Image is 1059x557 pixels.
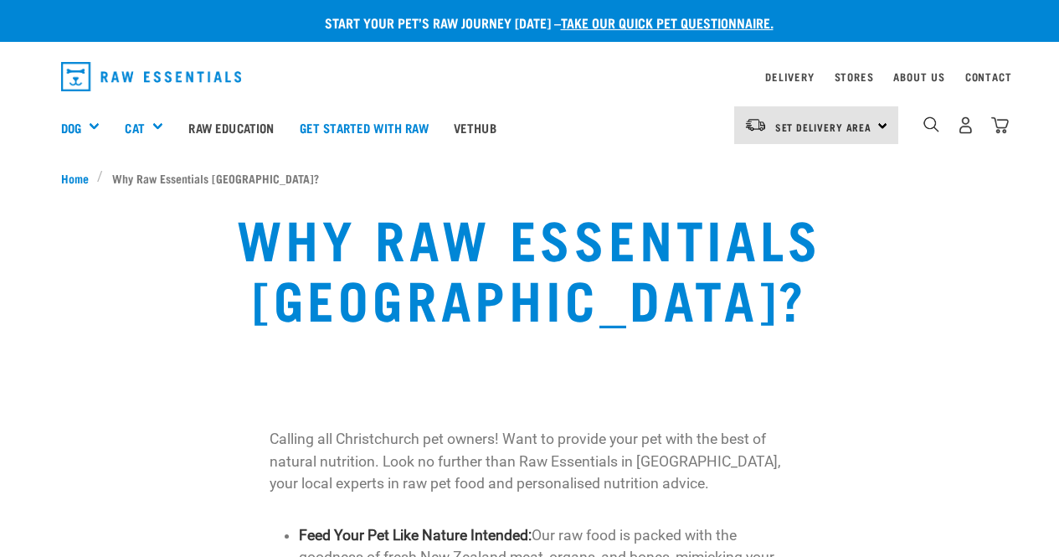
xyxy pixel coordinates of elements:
[176,94,286,161] a: Raw Education
[561,18,774,26] a: take our quick pet questionnaire.
[441,94,509,161] a: Vethub
[835,74,874,80] a: Stores
[965,74,1012,80] a: Contact
[61,62,242,91] img: Raw Essentials Logo
[287,94,441,161] a: Get started with Raw
[893,74,944,80] a: About Us
[775,124,872,130] span: Set Delivery Area
[61,169,98,187] a: Home
[270,428,789,494] p: Calling all Christchurch pet owners! Want to provide your pet with the best of natural nutrition....
[923,116,939,132] img: home-icon-1@2x.png
[991,116,1009,134] img: home-icon@2x.png
[125,118,144,137] a: Cat
[744,117,767,132] img: van-moving.png
[299,527,532,544] strong: Feed Your Pet Like Nature Intended:
[61,118,81,137] a: Dog
[61,169,999,187] nav: breadcrumbs
[48,55,1012,98] nav: dropdown navigation
[765,74,814,80] a: Delivery
[957,116,974,134] img: user.png
[207,207,852,327] h1: Why Raw Essentials [GEOGRAPHIC_DATA]?
[61,169,89,187] span: Home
